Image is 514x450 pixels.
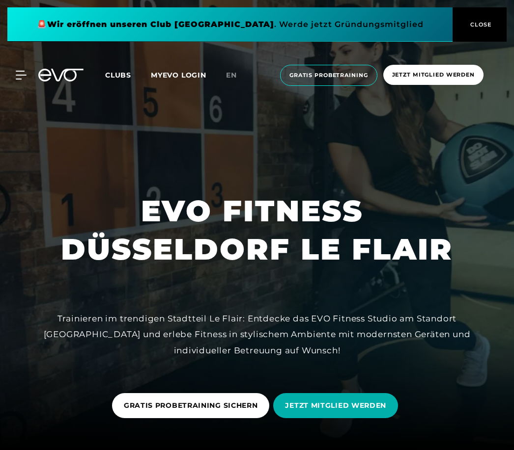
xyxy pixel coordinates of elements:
span: Gratis Probetraining [289,71,368,79]
h1: EVO FITNESS DÜSSELDORF LE FLAIR [61,192,453,268]
a: Jetzt Mitglied werden [380,65,486,86]
button: CLOSE [453,7,507,42]
a: Gratis Probetraining [277,65,380,86]
div: Trainieren im trendigen Stadtteil Le Flair: Entdecke das EVO Fitness Studio am Standort [GEOGRAPH... [36,311,478,358]
a: JETZT MITGLIED WERDEN [273,386,402,425]
span: Clubs [105,71,131,79]
span: JETZT MITGLIED WERDEN [285,400,386,411]
span: Jetzt Mitglied werden [392,71,475,79]
a: Clubs [105,70,151,79]
a: GRATIS PROBETRAINING SICHERN [112,386,274,425]
a: en [226,70,249,81]
span: GRATIS PROBETRAINING SICHERN [124,400,258,411]
span: CLOSE [468,20,492,29]
a: MYEVO LOGIN [151,71,206,79]
span: en [226,71,237,79]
